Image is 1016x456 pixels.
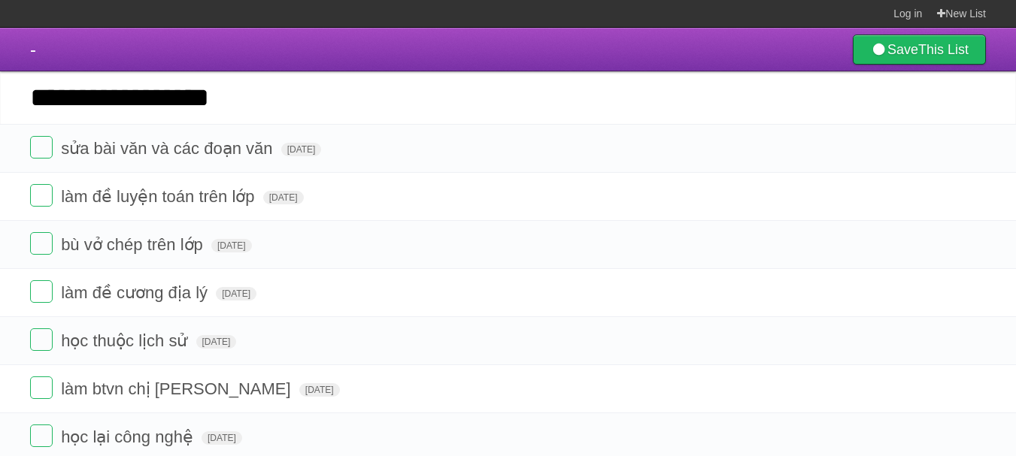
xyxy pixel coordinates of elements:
span: [DATE] [211,239,252,252]
span: học lại công nghệ [61,427,197,446]
label: Done [30,136,53,159]
span: [DATE] [281,143,322,156]
span: học thuộc lịch sử [61,331,191,350]
b: This List [918,42,969,57]
a: SaveThis List [853,35,986,65]
span: sửa bài văn và các đoạn văn [61,139,276,158]
span: [DATE] [299,383,340,397]
label: Done [30,424,53,447]
span: làm đề luyện toán trên lớp [61,187,258,206]
span: [DATE] [216,287,256,300]
label: Done [30,232,53,255]
span: [DATE] [196,335,237,349]
label: Done [30,328,53,351]
span: [DATE] [263,191,304,204]
span: [DATE] [202,431,242,445]
span: làm đề cương địa lý [61,283,211,302]
span: - [30,39,36,59]
span: làm btvn chị [PERSON_NAME] [61,379,295,398]
label: Done [30,376,53,399]
label: Done [30,280,53,303]
label: Done [30,184,53,207]
span: bù vở chép trên lớp [61,235,207,254]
